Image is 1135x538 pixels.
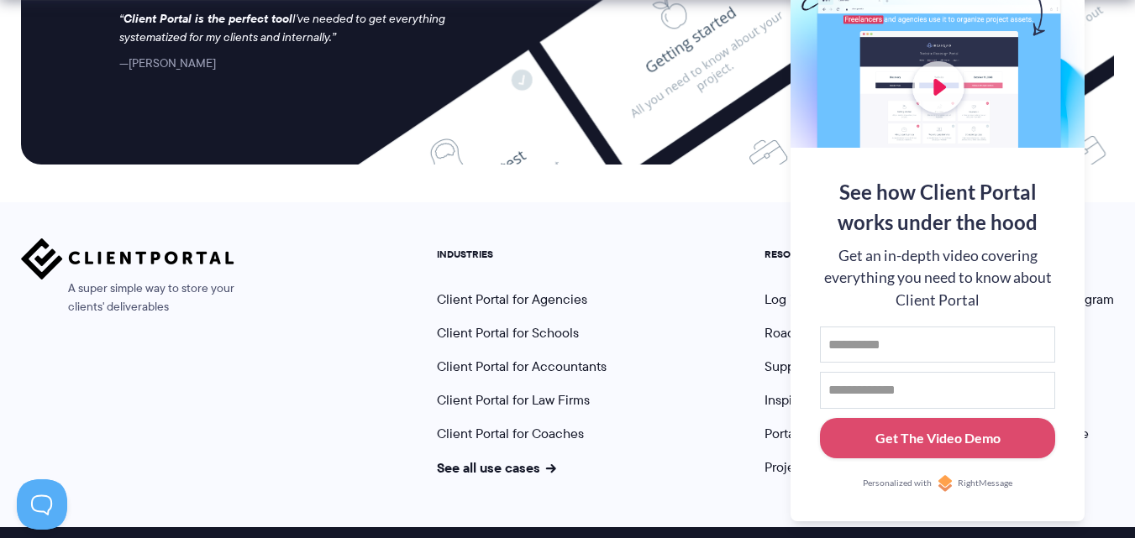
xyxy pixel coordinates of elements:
[820,475,1055,492] a: Personalized withRightMessage
[820,245,1055,311] div: Get an in-depth video covering everything you need to know about Client Portal
[875,428,1001,448] div: Get The Video Demo
[765,323,820,342] a: Roadmap
[437,357,607,376] a: Client Portal for Accountants
[437,457,556,478] a: See all use cases
[17,479,67,530] iframe: Toggle Customer Support
[437,290,587,309] a: Client Portal for Agencies
[437,323,579,342] a: Client Portal for Schools
[437,424,584,443] a: Client Portal for Coaches
[765,424,862,443] a: Portal Templates
[820,177,1055,238] div: See how Client Portal works under the hood
[765,290,801,309] a: Log in
[820,418,1055,459] button: Get The Video Demo
[119,55,216,71] cite: [PERSON_NAME]
[765,390,826,410] a: Inspiration
[119,10,462,47] p: I've needed to get everything systematized for my clients and internally.
[765,357,811,376] a: Support
[765,248,862,260] h5: RESOURCES
[437,248,607,260] h5: INDUSTRIES
[937,475,954,492] img: Personalized with RightMessage
[123,9,292,28] strong: Client Portal is the perfect tool
[21,279,234,316] span: A super simple way to store your clients' deliverables
[765,457,855,477] a: Project Pack
[958,477,1012,490] span: RightMessage
[863,477,932,490] span: Personalized with
[437,390,590,410] a: Client Portal for Law Firms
